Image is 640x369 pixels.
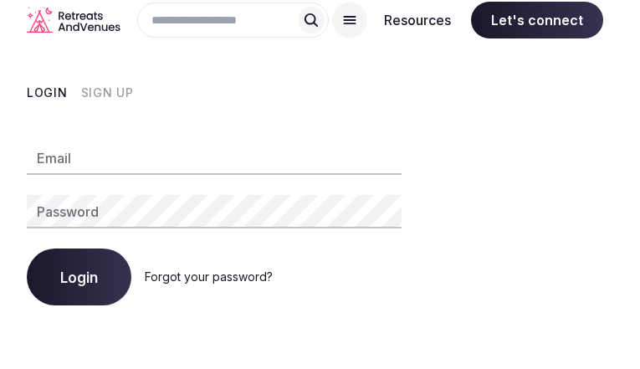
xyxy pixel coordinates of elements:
[81,85,134,101] button: Sign Up
[27,85,68,101] button: Login
[60,269,98,285] span: Login
[371,2,464,38] button: Resources
[471,2,603,38] span: Let's connect
[27,7,120,33] svg: Retreats and Venues company logo
[27,7,120,33] a: Visit the homepage
[145,269,273,284] a: Forgot your password?
[27,249,131,305] button: Login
